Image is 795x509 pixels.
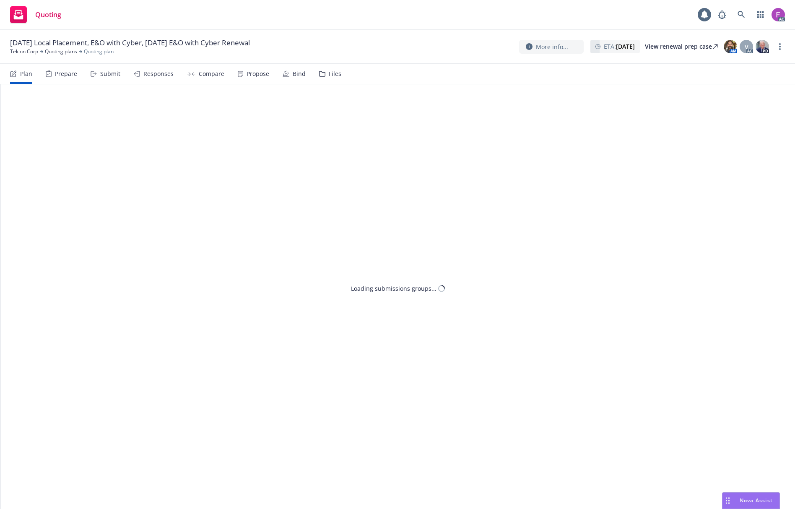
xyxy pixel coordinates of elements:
[293,70,306,77] div: Bind
[10,48,38,55] a: Tekion Corp
[35,11,61,18] span: Quoting
[84,48,114,55] span: Quoting plan
[745,42,748,51] span: V
[10,38,250,48] span: [DATE] Local Placement, E&O with Cyber, [DATE] E&O with Cyber Renewal
[351,284,436,293] div: Loading submissions groups...
[733,6,750,23] a: Search
[616,42,635,50] strong: [DATE]
[775,42,785,52] a: more
[604,42,635,51] span: ETA :
[199,70,224,77] div: Compare
[329,70,341,77] div: Files
[714,6,730,23] a: Report a Bug
[143,70,174,77] div: Responses
[7,3,65,26] a: Quoting
[536,42,568,51] span: More info...
[772,8,785,21] img: photo
[645,40,718,53] a: View renewal prep case
[55,70,77,77] div: Prepare
[519,40,584,54] button: More info...
[756,40,769,53] img: photo
[724,40,737,53] img: photo
[722,493,733,509] div: Drag to move
[740,497,773,504] span: Nova Assist
[100,70,120,77] div: Submit
[722,492,780,509] button: Nova Assist
[247,70,269,77] div: Propose
[45,48,77,55] a: Quoting plans
[20,70,32,77] div: Plan
[752,6,769,23] a: Switch app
